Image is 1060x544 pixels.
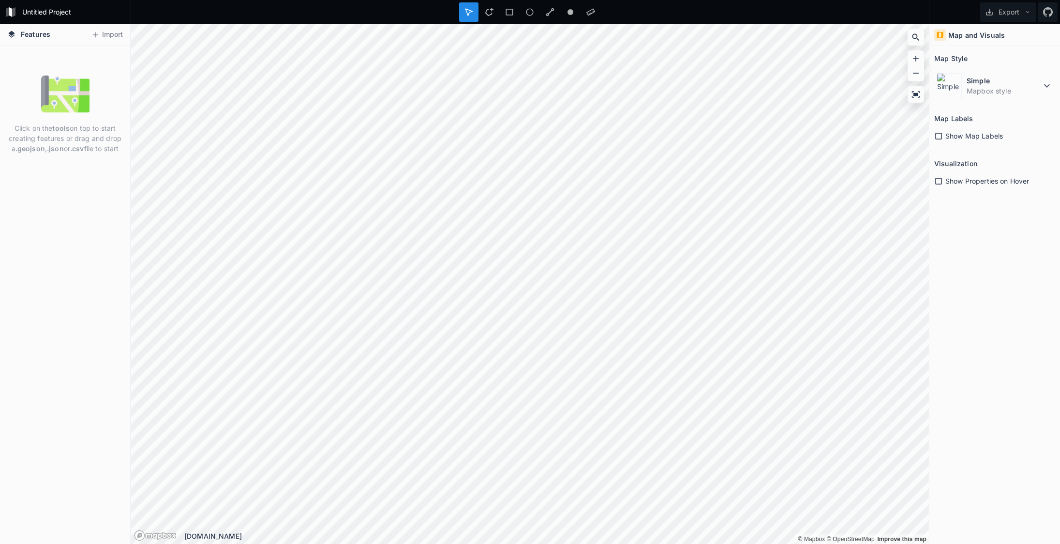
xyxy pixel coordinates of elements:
strong: tools [52,124,70,132]
h2: Map Style [934,51,968,66]
span: Show Properties on Hover [945,176,1029,186]
button: Export [980,2,1036,22]
strong: .json [47,144,64,153]
h4: Map and Visuals [948,30,1005,40]
strong: .geojson [15,144,45,153]
a: Mapbox [798,536,825,543]
strong: .csv [70,144,84,153]
a: Mapbox logo [134,530,177,541]
dd: Mapbox style [967,86,1041,96]
h2: Visualization [934,156,977,171]
h2: Map Labels [934,111,973,126]
div: [DOMAIN_NAME] [184,531,929,541]
button: Import [86,27,128,43]
p: Click on the on top to start creating features or drag and drop a , or file to start [7,123,123,154]
a: OpenStreetMap [827,536,875,543]
img: empty [41,70,90,118]
span: Show Map Labels [945,131,1003,141]
a: Map feedback [877,536,926,543]
img: Simple [937,73,962,98]
dt: Simple [967,76,1041,86]
span: Features [21,29,50,39]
